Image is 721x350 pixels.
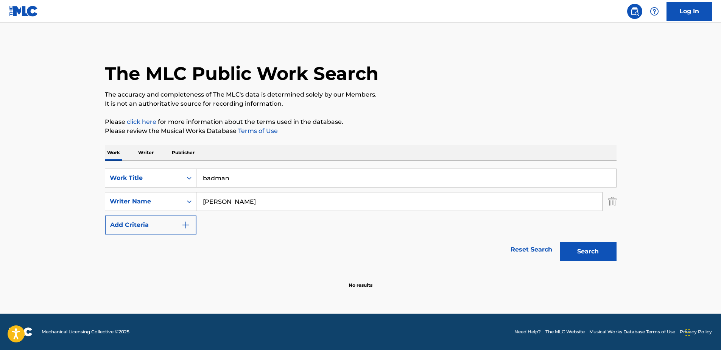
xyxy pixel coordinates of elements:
iframe: Chat Widget [683,314,721,350]
img: help [650,7,659,16]
form: Search Form [105,169,617,265]
img: Delete Criterion [608,192,617,211]
a: Musical Works Database Terms of Use [589,328,675,335]
img: 9d2ae6d4665cec9f34b9.svg [181,220,190,230]
span: Mechanical Licensing Collective © 2025 [42,328,129,335]
button: Add Criteria [105,216,196,234]
a: Terms of Use [237,127,278,134]
p: It is not an authoritative source for recording information. [105,99,617,108]
a: Log In [666,2,712,21]
a: click here [127,118,156,125]
p: The accuracy and completeness of The MLC's data is determined solely by our Members. [105,90,617,99]
div: Work Title [110,173,178,183]
img: search [630,7,639,16]
p: Writer [136,145,156,161]
div: Drag [685,321,690,344]
img: logo [9,327,33,336]
img: MLC Logo [9,6,38,17]
a: Need Help? [514,328,541,335]
a: Reset Search [507,241,556,258]
p: No results [349,273,372,289]
a: The MLC Website [545,328,585,335]
p: Please review the Musical Works Database [105,127,617,136]
p: Please for more information about the terms used in the database. [105,117,617,127]
p: Work [105,145,122,161]
a: Public Search [627,4,642,19]
p: Publisher [170,145,197,161]
div: Writer Name [110,197,178,206]
div: Help [647,4,662,19]
button: Search [560,242,617,261]
a: Privacy Policy [680,328,712,335]
h1: The MLC Public Work Search [105,62,378,85]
